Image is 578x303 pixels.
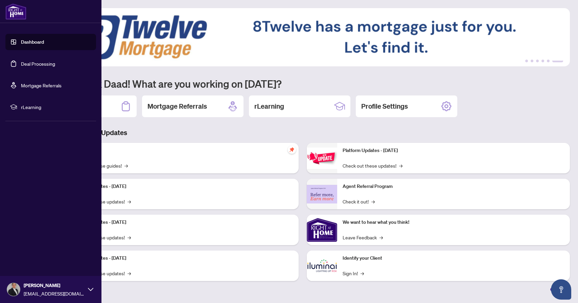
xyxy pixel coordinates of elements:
[343,162,402,169] a: Check out these updates!→
[379,234,383,241] span: →
[343,255,565,262] p: Identify your Client
[7,283,20,296] img: Profile Icon
[307,148,337,169] img: Platform Updates - June 23, 2025
[371,198,375,205] span: →
[35,77,570,90] h1: Welcome back Daad! What are you working on [DATE]?
[343,183,565,190] p: Agent Referral Program
[343,269,364,277] a: Sign In!→
[361,269,364,277] span: →
[531,60,533,62] button: 2
[343,234,383,241] a: Leave Feedback→
[307,215,337,245] img: We want to hear what you think!
[21,61,55,67] a: Deal Processing
[552,60,563,62] button: 6
[343,198,375,205] a: Check it out!→
[343,219,565,226] p: We want to hear what you think!
[307,251,337,281] img: Identify your Client
[128,198,131,205] span: →
[124,162,128,169] span: →
[128,269,131,277] span: →
[24,282,85,289] span: [PERSON_NAME]
[288,146,296,154] span: pushpin
[71,255,293,262] p: Platform Updates - [DATE]
[24,290,85,297] span: [EMAIL_ADDRESS][DOMAIN_NAME]
[536,60,539,62] button: 3
[254,102,284,111] h2: rLearning
[343,147,565,154] p: Platform Updates - [DATE]
[541,60,544,62] button: 4
[21,82,62,88] a: Mortgage Referrals
[128,234,131,241] span: →
[21,103,91,111] span: rLearning
[71,183,293,190] p: Platform Updates - [DATE]
[399,162,402,169] span: →
[71,219,293,226] p: Platform Updates - [DATE]
[551,279,571,300] button: Open asap
[525,60,528,62] button: 1
[361,102,408,111] h2: Profile Settings
[35,128,570,137] h3: Brokerage & Industry Updates
[35,8,570,66] img: Slide 5
[147,102,207,111] h2: Mortgage Referrals
[5,3,26,20] img: logo
[307,185,337,203] img: Agent Referral Program
[547,60,550,62] button: 5
[21,39,44,45] a: Dashboard
[71,147,293,154] p: Self-Help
